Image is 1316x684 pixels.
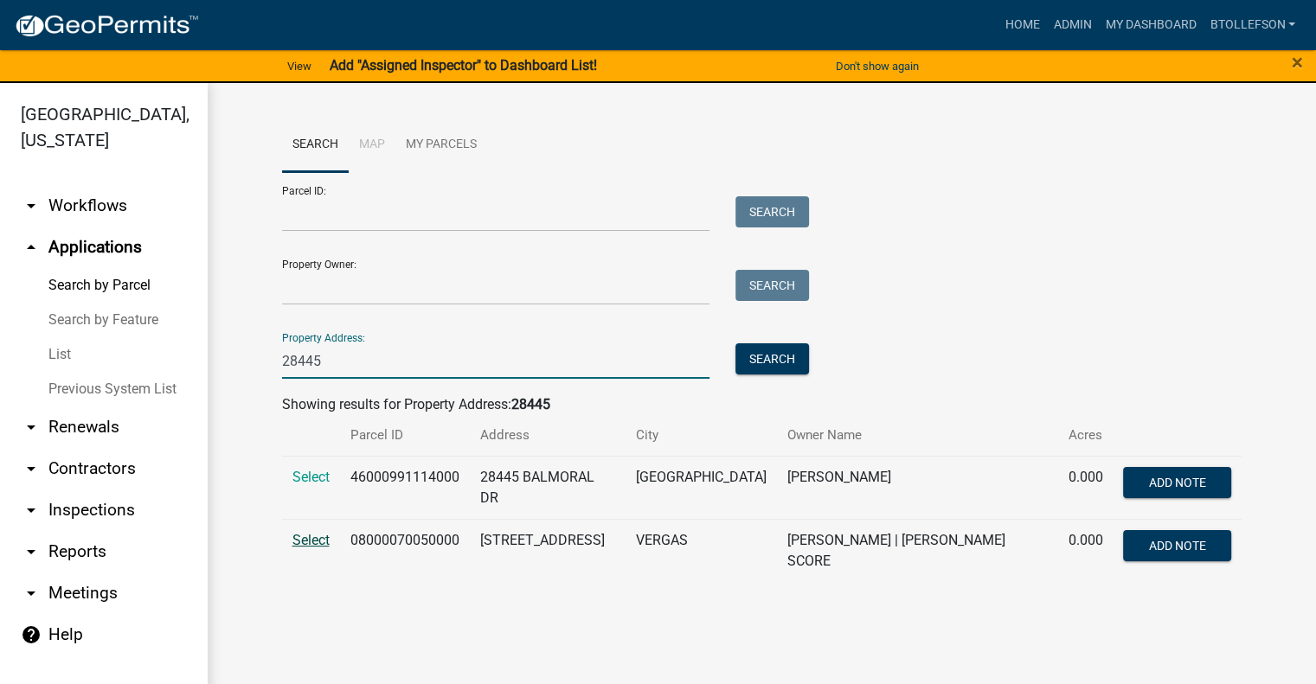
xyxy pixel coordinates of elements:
button: Don't show again [829,52,926,80]
td: VERGAS [626,519,777,582]
td: [PERSON_NAME] | [PERSON_NAME] SCORE [777,519,1057,582]
td: 28445 BALMORAL DR [470,456,626,519]
a: View [280,52,318,80]
button: Search [735,196,809,227]
button: Close [1292,52,1303,73]
span: × [1292,50,1303,74]
td: [PERSON_NAME] [777,456,1057,519]
strong: Add "Assigned Inspector" to Dashboard List! [329,57,596,74]
span: Add Note [1149,538,1206,552]
a: Search [282,118,349,173]
a: Select [292,469,330,485]
th: Parcel ID [340,415,470,456]
i: arrow_drop_down [21,541,42,562]
th: Address [470,415,626,456]
i: arrow_drop_up [21,237,42,258]
i: arrow_drop_down [21,583,42,604]
i: arrow_drop_down [21,500,42,521]
th: Acres [1057,415,1113,456]
a: My Dashboard [1098,9,1203,42]
i: help [21,624,42,645]
td: 08000070050000 [340,519,470,582]
i: arrow_drop_down [21,458,42,479]
a: My Parcels [395,118,487,173]
a: Admin [1046,9,1098,42]
button: Search [735,270,809,301]
a: Home [998,9,1046,42]
button: Add Note [1123,467,1231,498]
strong: 28445 [511,396,550,412]
td: 46000991114000 [340,456,470,519]
button: Search [735,343,809,374]
a: Select [292,532,330,548]
i: arrow_drop_down [21,417,42,438]
a: btollefson [1203,9,1302,42]
span: Add Note [1149,475,1206,489]
td: 0.000 [1057,456,1113,519]
th: Owner Name [777,415,1057,456]
div: Showing results for Property Address: [282,394,1242,415]
i: arrow_drop_down [21,195,42,216]
td: [STREET_ADDRESS] [470,519,626,582]
button: Add Note [1123,530,1231,561]
th: City [626,415,777,456]
td: 0.000 [1057,519,1113,582]
td: [GEOGRAPHIC_DATA] [626,456,777,519]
